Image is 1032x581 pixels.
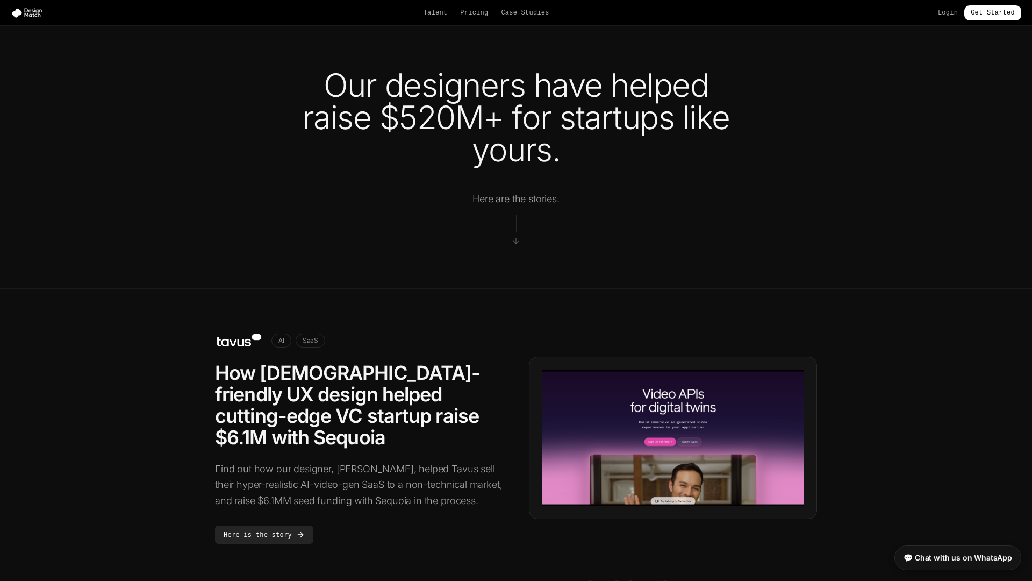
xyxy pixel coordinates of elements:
[542,370,804,506] img: Tavus Case Study
[964,5,1021,20] a: Get Started
[501,9,549,17] a: Case Studies
[296,334,325,348] span: SaaS
[275,69,757,166] h1: Our designers have helped raise $520M+ for startups like yours.
[472,192,560,207] p: Here are the stories.
[894,545,1021,570] a: 💬 Chat with us on WhatsApp
[215,461,503,508] p: Find out how our designer, [PERSON_NAME], helped Tavus sell their hyper-realistic AI-video-gen Sa...
[11,8,47,18] img: Design Match
[271,334,291,348] span: AI
[215,528,313,539] a: Here is the story
[424,9,448,17] a: Talent
[215,362,503,448] h2: How [DEMOGRAPHIC_DATA]-friendly UX design helped cutting-edge VC startup raise $6.1M with Sequoia
[938,9,958,17] a: Login
[460,9,488,17] a: Pricing
[215,526,313,544] a: Here is the story
[215,332,263,349] img: Tavus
